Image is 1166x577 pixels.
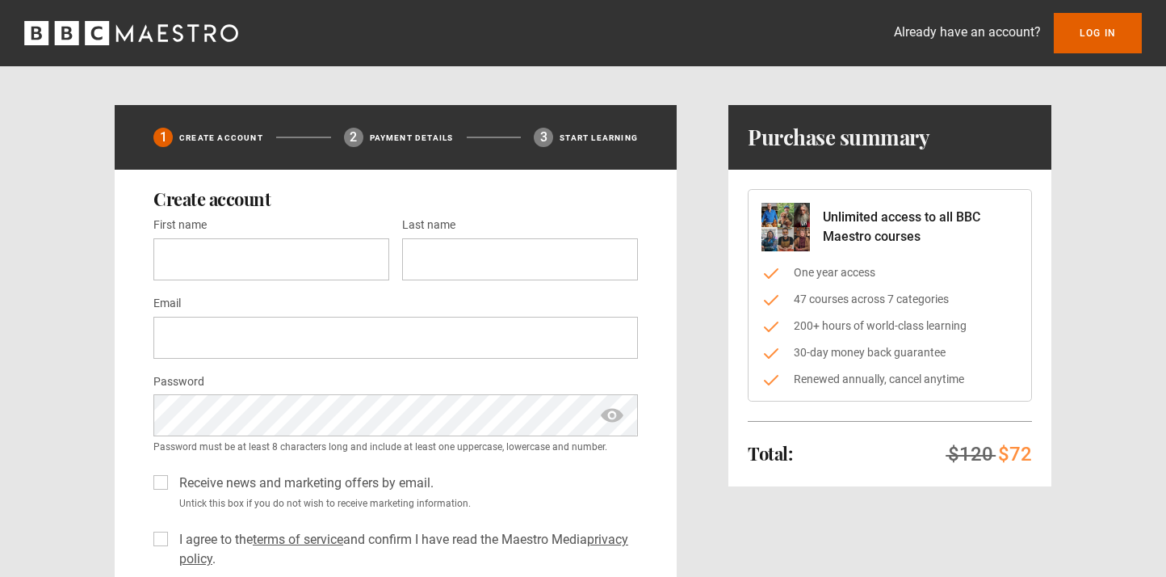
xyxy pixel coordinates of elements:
p: Payment details [370,132,454,144]
svg: BBC Maestro [24,21,238,45]
small: Password must be at least 8 characters long and include at least one uppercase, lowercase and num... [153,440,638,454]
h2: Total: [748,444,792,463]
p: Already have an account? [894,23,1041,42]
span: $120 [948,443,993,465]
p: Start learning [560,132,638,144]
label: I agree to the and confirm I have read the Maestro Media . [173,530,638,569]
li: 30-day money back guarantee [761,344,1018,361]
li: One year access [761,264,1018,281]
p: Create Account [179,132,263,144]
div: 2 [344,128,363,147]
li: 200+ hours of world-class learning [761,318,1018,335]
label: Last name [402,216,455,235]
label: Email [153,294,181,314]
div: 3 [534,128,553,147]
span: $72 [998,443,1032,465]
a: terms of service [253,532,343,547]
a: Log In [1054,13,1142,53]
h2: Create account [153,189,638,208]
h1: Purchase summary [748,124,929,150]
p: Unlimited access to all BBC Maestro courses [823,208,1018,246]
span: show password [599,394,625,436]
small: Untick this box if you do not wish to receive marketing information. [173,496,638,511]
label: First name [153,216,207,235]
li: 47 courses across 7 categories [761,291,1018,308]
div: 1 [153,128,173,147]
label: Password [153,373,204,392]
label: Receive news and marketing offers by email. [173,474,434,493]
li: Renewed annually, cancel anytime [761,371,1018,388]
